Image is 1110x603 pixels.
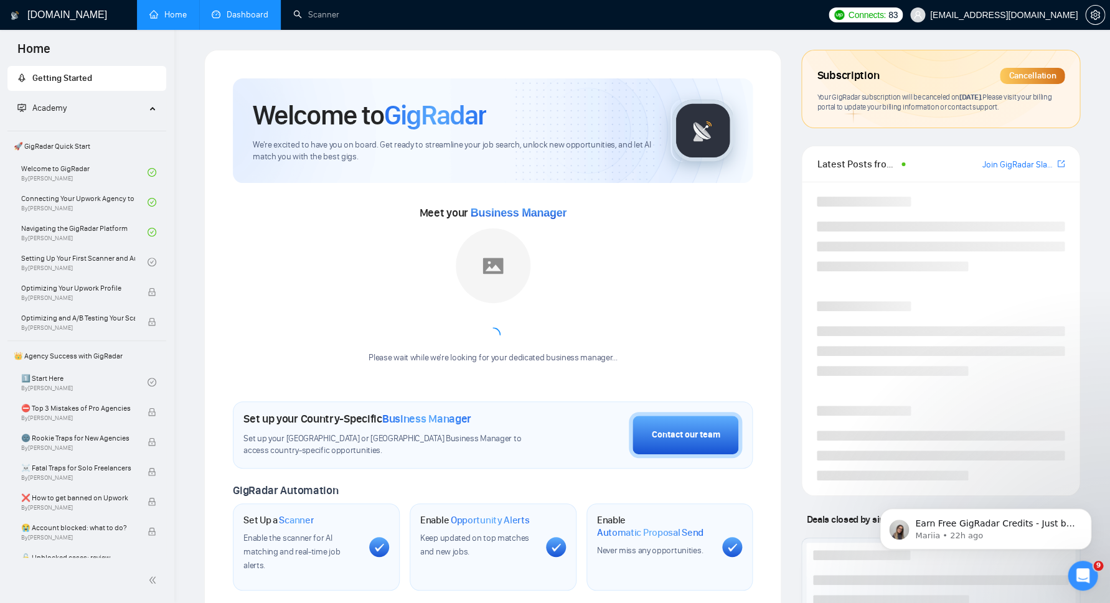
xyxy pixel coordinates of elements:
span: setting [1086,10,1104,20]
span: [DATE] . [959,92,982,101]
span: Deals closed by similar GigRadar users [801,508,970,530]
span: lock [148,527,156,536]
h1: Set Up a [243,514,314,526]
span: By [PERSON_NAME] [21,294,135,302]
h1: Enable [420,514,530,526]
span: lock [148,437,156,446]
img: upwork-logo.png [834,10,844,20]
img: gigradar-logo.png [672,100,734,162]
img: logo [11,6,19,26]
span: Academy [17,103,67,113]
span: Scanner [279,514,314,526]
a: homeHome [149,9,187,20]
span: 9 [1093,561,1103,571]
span: We're excited to have you on board. Get ready to streamline your job search, unlock new opportuni... [253,139,651,163]
button: Contact our team [629,412,742,458]
span: rocket [17,73,26,82]
span: Automatic Proposal Send [597,526,703,539]
span: check-circle [148,228,156,236]
span: 🔓 Unblocked cases: review [21,551,135,564]
span: Optimizing and A/B Testing Your Scanner for Better Results [21,312,135,324]
span: Getting Started [32,73,92,83]
span: Opportunity Alerts [451,514,530,526]
span: lock [148,497,156,506]
span: check-circle [148,258,156,266]
a: Connecting Your Upwork Agency to GigRadarBy[PERSON_NAME] [21,189,148,216]
a: searchScanner [293,9,339,20]
span: Never miss any opportunities. [597,545,703,556]
span: GigRadar Automation [233,484,338,497]
span: lock [148,317,156,326]
span: Enable the scanner for AI matching and real-time job alerts. [243,533,340,571]
li: Getting Started [7,66,166,91]
span: Subscription [817,65,878,86]
span: By [PERSON_NAME] [21,414,135,422]
span: Latest Posts from the GigRadar Community [817,156,898,172]
span: Connects: [848,8,885,22]
span: lock [148,287,156,296]
span: 😭 Account blocked: what to do? [21,521,135,534]
span: 🚀 GigRadar Quick Start [9,134,165,159]
span: loading [486,327,501,342]
span: 83 [888,8,898,22]
a: Welcome to GigRadarBy[PERSON_NAME] [21,159,148,186]
span: lock [148,467,156,476]
span: Keep updated on top matches and new jobs. [420,533,529,557]
span: ☠️ Fatal Traps for Solo Freelancers [21,462,135,474]
button: setting [1085,5,1105,25]
div: Cancellation [1000,68,1065,84]
div: Please wait while we're looking for your dedicated business manager... [361,352,624,364]
a: dashboardDashboard [212,9,268,20]
span: Business Manager [382,412,471,426]
span: Set up your [GEOGRAPHIC_DATA] or [GEOGRAPHIC_DATA] Business Manager to access country-specific op... [243,433,543,457]
h1: Welcome to [253,98,486,132]
span: By [PERSON_NAME] [21,444,135,452]
a: Navigating the GigRadar PlatformBy[PERSON_NAME] [21,218,148,246]
span: By [PERSON_NAME] [21,324,135,332]
h1: Enable [597,514,713,538]
span: Optimizing Your Upwork Profile [21,282,135,294]
span: check-circle [148,198,156,207]
span: lock [148,557,156,566]
span: Academy [32,103,67,113]
span: By [PERSON_NAME] [21,504,135,512]
a: Join GigRadar Slack Community [982,158,1055,172]
span: check-circle [148,168,156,177]
span: on [949,92,982,101]
span: By [PERSON_NAME] [21,474,135,482]
iframe: Intercom notifications message [861,482,1110,569]
span: GigRadar [384,98,486,132]
div: Contact our team [651,428,720,442]
span: check-circle [148,378,156,386]
a: 1️⃣ Start HereBy[PERSON_NAME] [21,368,148,396]
a: export [1057,158,1065,170]
span: ⛔ Top 3 Mistakes of Pro Agencies [21,402,135,414]
span: By [PERSON_NAME] [21,534,135,541]
span: Meet your [420,206,567,220]
h1: Set up your Country-Specific [243,412,471,426]
span: 👑 Agency Success with GigRadar [9,344,165,368]
span: double-left [148,574,161,586]
span: user [913,11,922,19]
span: fund-projection-screen [17,103,26,112]
span: Your GigRadar subscription will be canceled Please visit your billing portal to update your billi... [817,92,1051,112]
span: 🌚 Rookie Traps for New Agencies [21,432,135,444]
span: export [1057,159,1065,169]
a: Setting Up Your First Scanner and Auto-BidderBy[PERSON_NAME] [21,248,148,276]
span: ❌ How to get banned on Upwork [21,492,135,504]
iframe: Intercom live chat [1068,561,1098,591]
span: lock [148,408,156,416]
a: setting [1085,10,1105,20]
span: Home [7,40,60,66]
span: Business Manager [471,207,567,219]
img: placeholder.png [456,228,530,303]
